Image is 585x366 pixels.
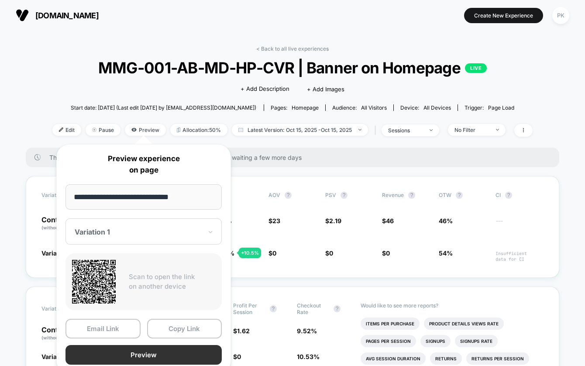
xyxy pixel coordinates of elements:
[147,319,222,338] button: Copy Link
[71,104,256,111] span: Start date: [DATE] (Last edit [DATE] by [EMAIL_ADDRESS][DOMAIN_NAME])
[16,9,29,22] img: Visually logo
[272,249,276,257] span: 0
[332,104,387,111] div: Audience:
[13,8,101,22] button: [DOMAIN_NAME]
[35,11,99,20] span: [DOMAIN_NAME]
[65,319,141,338] button: Email Link
[361,104,387,111] span: All Visitors
[361,302,544,309] p: Would like to see more reports?
[285,192,292,199] button: ?
[456,192,463,199] button: ?
[52,124,81,136] span: Edit
[393,104,458,111] span: Device:
[464,8,543,23] button: Create New Experience
[41,192,89,199] span: Variation
[329,217,341,224] span: 2.19
[239,248,261,258] div: + 10.5 %
[386,217,394,224] span: 46
[382,217,394,224] span: $
[41,216,89,231] p: Control
[430,352,462,365] li: Returns
[237,353,241,360] span: 0
[41,225,81,230] span: (without changes)
[361,352,426,365] li: Avg Session Duration
[177,128,180,132] img: rebalance
[237,327,250,335] span: 1.62
[129,272,215,292] p: Scan to open the link on another device
[550,7,572,24] button: PK
[334,305,341,312] button: ?
[424,318,504,330] li: Product Details Views Rate
[386,249,390,257] span: 0
[325,192,336,198] span: PSV
[297,327,317,335] span: 9.52 %
[256,45,329,52] a: < Back to all live experiences
[233,353,241,360] span: $
[125,124,166,136] span: Preview
[423,104,451,111] span: all devices
[455,335,498,347] li: Signups Rate
[49,154,542,161] span: There are still no statistically significant results. We recommend waiting a few more days
[297,302,329,315] span: Checkout Rate
[465,63,487,73] p: LIVE
[382,192,404,198] span: Revenue
[297,353,320,360] span: 10.53 %
[268,192,280,198] span: AOV
[358,129,361,131] img: end
[65,153,222,176] p: Preview experience on page
[454,127,489,133] div: No Filter
[430,129,433,131] img: end
[238,128,243,132] img: calendar
[361,335,416,347] li: Pages Per Session
[307,86,344,93] span: + Add Images
[496,192,544,199] span: CI
[65,345,222,365] button: Preview
[272,217,280,224] span: 23
[232,124,368,136] span: Latest Version: Oct 15, 2025 - Oct 15, 2025
[86,124,120,136] span: Pause
[382,249,390,257] span: $
[420,335,451,347] li: Signups
[552,7,569,24] div: PK
[341,192,348,199] button: ?
[292,104,319,111] span: homepage
[170,124,227,136] span: Allocation: 50%
[268,249,276,257] span: $
[439,192,487,199] span: OTW
[488,104,514,111] span: Page Load
[92,128,96,132] img: end
[233,302,265,315] span: Profit Per Session
[233,327,250,335] span: $
[325,249,333,257] span: $
[325,217,341,224] span: $
[465,104,514,111] div: Trigger:
[408,192,415,199] button: ?
[361,318,420,330] li: Items Per Purchase
[496,129,499,131] img: end
[271,104,319,111] div: Pages:
[388,127,423,134] div: sessions
[59,128,63,132] img: edit
[466,352,529,365] li: Returns Per Session
[268,217,280,224] span: $
[241,85,289,93] span: + Add Description
[41,302,89,315] span: Variation
[505,192,512,199] button: ?
[496,218,544,231] span: ---
[439,249,453,257] span: 54%
[270,305,277,312] button: ?
[76,59,509,77] span: MMG-001-AB-MD-HP-CVR | Banner on Homepage
[439,217,453,224] span: 46%
[496,251,544,262] span: Insufficient data for CI
[329,249,333,257] span: 0
[41,249,72,257] span: Variation 1
[372,124,382,137] span: |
